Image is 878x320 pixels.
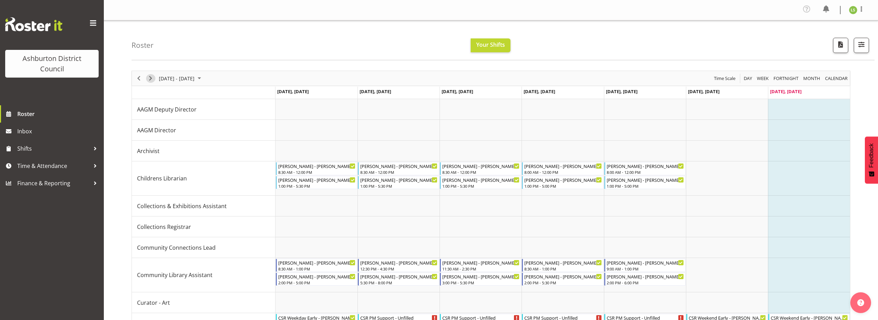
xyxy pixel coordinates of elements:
div: Childrens Librarian"s event - Jonathan Nixon - Jonathan Nixon Begin From Monday, August 25, 2025 ... [276,176,357,189]
div: [PERSON_NAME] - [PERSON_NAME] [607,273,684,280]
div: Childrens Librarian"s event - Jonathan Nixon - Jonathan Nixon Begin From Wednesday, August 27, 20... [440,162,521,175]
div: Childrens Librarian"s event - Jonathan Nixon - Jonathan Nixon Begin From Friday, August 29, 2025 ... [604,176,686,189]
button: Your Shifts [471,38,510,52]
div: 1:00 PM - 5:30 PM [278,183,355,189]
span: AAGM Director [137,126,176,134]
img: liam-stewart8677.jpg [849,6,857,14]
div: 1:00 PM - 5:30 PM [360,183,437,189]
td: Collections Registrar resource [132,216,275,237]
span: Shifts [17,143,90,154]
button: Month [824,74,849,83]
span: Your Shifts [476,41,505,48]
span: Feedback [868,143,875,168]
td: Childrens Librarian resource [132,161,275,196]
span: Community Connections Lead [137,243,216,252]
div: [PERSON_NAME] - [PERSON_NAME] [278,176,355,183]
div: 8:00 AM - 12:00 PM [607,169,684,175]
td: Archivist resource [132,141,275,161]
span: [DATE], [DATE] [688,88,719,95]
span: Week [756,74,769,83]
div: Childrens Librarian"s event - Jonathan Nixon - Jonathan Nixon Begin From Tuesday, August 26, 2025... [358,176,439,189]
button: Feedback - Show survey [865,136,878,184]
button: Next [146,74,155,83]
div: [PERSON_NAME] - [PERSON_NAME] [607,162,684,169]
div: [PERSON_NAME] - [PERSON_NAME] [360,176,437,183]
div: Community Library Assistant"s event - Stacey Broadbent - Stacey Broadbent Begin From Thursday, Au... [522,273,603,286]
div: 8:30 AM - 12:00 PM [278,169,355,175]
button: Fortnight [772,74,800,83]
img: Rosterit website logo [5,17,62,31]
div: 1:00 PM - 5:30 PM [442,183,519,189]
span: calendar [824,74,848,83]
div: [PERSON_NAME] - [PERSON_NAME] [278,259,355,266]
div: Community Library Assistant"s event - Stacey Broadbent - Stacey Broadbent Begin From Thursday, Au... [522,259,603,272]
div: 2:00 PM - 5:00 PM [278,280,355,285]
div: 5:30 PM - 8:00 PM [360,280,437,285]
div: Childrens Librarian"s event - Jonathan Nixon - Jonathan Nixon Begin From Thursday, August 28, 202... [522,162,603,175]
span: Collections & Exhibitions Assistant [137,202,227,210]
div: Community Library Assistant"s event - Stacey Broadbent - Stacey Broadbent Begin From Monday, Augu... [276,259,357,272]
button: Previous [134,74,144,83]
div: [PERSON_NAME] - [PERSON_NAME] [442,273,519,280]
button: Timeline Month [802,74,822,83]
span: Finance & Reporting [17,178,90,188]
div: 2:00 PM - 6:00 PM [607,280,684,285]
div: [PERSON_NAME] - [PERSON_NAME] [524,162,601,169]
span: [DATE], [DATE] [770,88,802,95]
div: 1:00 PM - 5:00 PM [607,183,684,189]
div: Ashburton District Council [12,53,92,74]
button: Time Scale [713,74,737,83]
button: Filter Shifts [854,38,869,53]
span: Curator - Art [137,299,170,307]
div: [PERSON_NAME] - [PERSON_NAME] [607,259,684,266]
div: Childrens Librarian"s event - Jonathan Nixon - Jonathan Nixon Begin From Monday, August 25, 2025 ... [276,162,357,175]
button: Timeline Week [756,74,770,83]
div: 1:00 PM - 5:00 PM [524,183,601,189]
div: 12:30 PM - 4:30 PM [360,266,437,272]
div: 2:00 PM - 5:30 PM [524,280,601,285]
h4: Roster [132,41,154,49]
td: Community Connections Lead resource [132,237,275,258]
div: [PERSON_NAME] - [PERSON_NAME] [524,259,601,266]
td: Collections & Exhibitions Assistant resource [132,196,275,216]
div: Community Library Assistant"s event - Stacey Broadbent - Stacey Broadbent Begin From Wednesday, A... [440,273,521,286]
div: [PERSON_NAME] - [PERSON_NAME] [442,259,519,266]
span: Day [743,74,753,83]
div: Community Library Assistant"s event - Stacey Broadbent - Stacey Broadbent Begin From Tuesday, Aug... [358,273,439,286]
span: Month [803,74,821,83]
td: AAGM Deputy Director resource [132,99,275,120]
div: [PERSON_NAME] - [PERSON_NAME] [442,176,519,183]
td: AAGM Director resource [132,120,275,141]
div: 8:30 AM - 1:00 PM [278,266,355,272]
div: Community Library Assistant"s event - Stacey Broadbent - Stacey Broadbent Begin From Wednesday, A... [440,259,521,272]
span: [DATE], [DATE] [277,88,309,95]
span: Childrens Librarian [137,174,187,183]
span: AAGM Deputy Director [137,105,197,114]
div: [PERSON_NAME] - [PERSON_NAME] [524,273,601,280]
div: [PERSON_NAME] - [PERSON_NAME] [360,273,437,280]
span: [DATE], [DATE] [360,88,391,95]
div: Community Library Assistant"s event - Stacey Broadbent - Stacey Broadbent Begin From Friday, Augu... [604,273,686,286]
div: [PERSON_NAME] - [PERSON_NAME] [278,273,355,280]
div: Next [145,71,156,86]
button: Download a PDF of the roster according to the set date range. [833,38,848,53]
span: Roster [17,109,100,119]
div: 8:30 AM - 12:00 PM [360,169,437,175]
td: Curator - Art resource [132,292,275,313]
div: [PERSON_NAME] - [PERSON_NAME] [442,162,519,169]
span: Community Library Assistant [137,271,212,279]
div: 8:30 AM - 12:00 PM [442,169,519,175]
div: 3:00 PM - 5:30 PM [442,280,519,285]
span: [DATE], [DATE] [606,88,637,95]
div: 9:00 AM - 1:00 PM [607,266,684,272]
div: [PERSON_NAME] - [PERSON_NAME] [524,176,601,183]
div: Childrens Librarian"s event - Jonathan Nixon - Jonathan Nixon Begin From Friday, August 29, 2025 ... [604,162,686,175]
div: Childrens Librarian"s event - Jonathan Nixon - Jonathan Nixon Begin From Thursday, August 28, 202... [522,176,603,189]
span: [DATE] - [DATE] [158,74,195,83]
div: [PERSON_NAME] - [PERSON_NAME] [607,176,684,183]
span: [DATE], [DATE] [442,88,473,95]
div: Childrens Librarian"s event - Jonathan Nixon - Jonathan Nixon Begin From Wednesday, August 27, 20... [440,176,521,189]
div: Previous [133,71,145,86]
div: 11:30 AM - 2:30 PM [442,266,519,272]
div: Community Library Assistant"s event - Stacey Broadbent - Stacey Broadbent Begin From Monday, Augu... [276,273,357,286]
